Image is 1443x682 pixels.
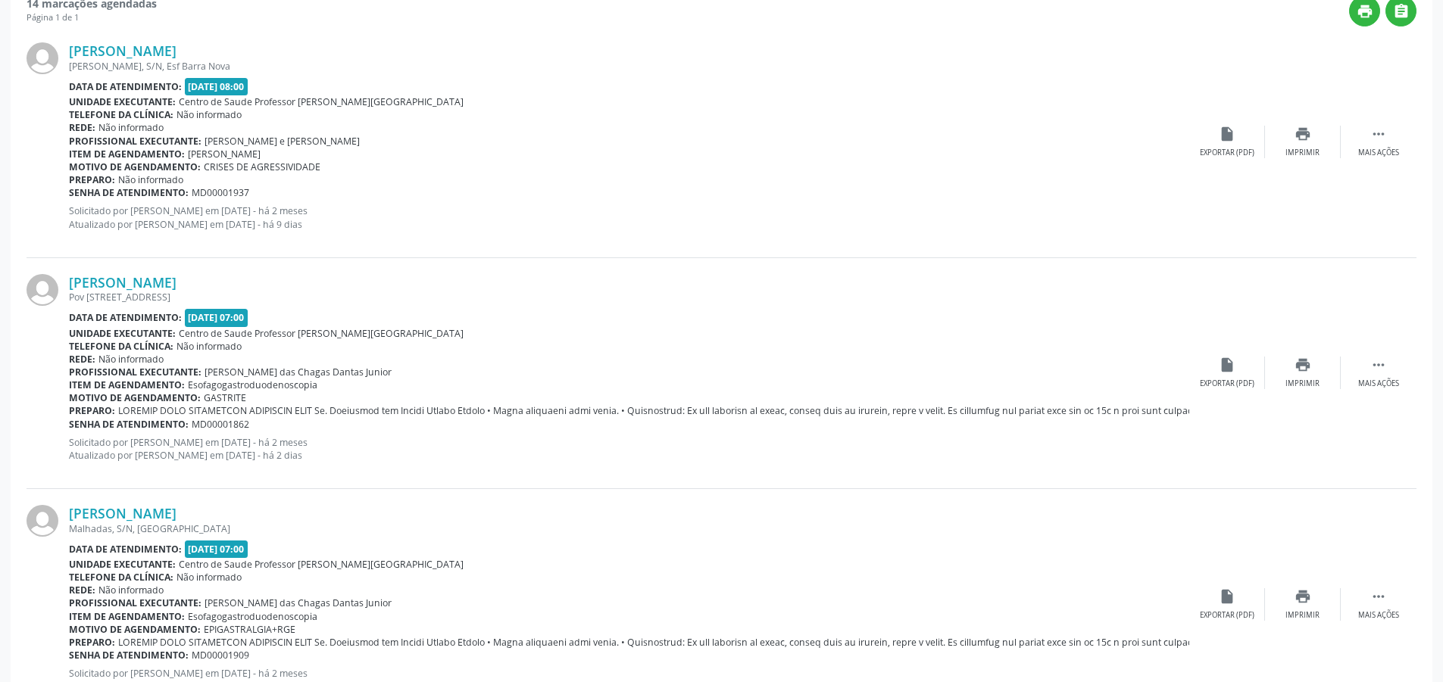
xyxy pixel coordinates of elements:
img: img [27,274,58,306]
span: Não informado [176,108,242,121]
b: Rede: [69,584,95,596]
b: Motivo de agendamento: [69,391,201,404]
b: Senha de atendimento: [69,649,189,662]
span: Não informado [176,340,242,353]
b: Data de atendimento: [69,80,182,93]
div: Mais ações [1358,610,1399,621]
a: [PERSON_NAME] [69,42,176,59]
div: [PERSON_NAME], S/N, Esf Barra Nova [69,60,1189,73]
span: CRISES DE AGRESSIVIDADE [204,160,320,173]
b: Rede: [69,353,95,366]
b: Telefone da clínica: [69,108,173,121]
b: Rede: [69,121,95,134]
i: print [1295,357,1311,373]
span: Centro de Saude Professor [PERSON_NAME][GEOGRAPHIC_DATA] [179,558,464,571]
div: Exportar (PDF) [1200,148,1254,158]
i:  [1370,588,1387,605]
b: Profissional executante: [69,596,201,609]
b: Profissional executante: [69,366,201,378]
i:  [1370,357,1387,373]
span: Não informado [176,571,242,584]
span: [DATE] 07:00 [185,309,248,326]
div: Pov [STREET_ADDRESS] [69,291,1189,304]
span: MD00001862 [192,418,249,431]
b: Data de atendimento: [69,543,182,556]
div: Mais ações [1358,148,1399,158]
i:  [1370,126,1387,142]
b: Item de agendamento: [69,148,185,160]
div: Imprimir [1285,378,1320,389]
i: print [1295,126,1311,142]
span: GASTRITE [204,391,246,404]
span: Não informado [98,584,164,596]
span: Centro de Saude Professor [PERSON_NAME][GEOGRAPHIC_DATA] [179,95,464,108]
p: Solicitado por [PERSON_NAME] em [DATE] - há 2 meses Atualizado por [PERSON_NAME] em [DATE] - há 9... [69,204,1189,230]
div: Imprimir [1285,610,1320,621]
span: Centro de Saude Professor [PERSON_NAME][GEOGRAPHIC_DATA] [179,327,464,340]
img: img [27,505,58,537]
span: MD00001937 [192,186,249,199]
span: [PERSON_NAME] [188,148,261,160]
span: EPIGASTRALGIA+RGE [204,623,295,636]
b: Telefone da clínica: [69,340,173,353]
i: insert_drive_file [1219,357,1235,373]
b: Motivo de agendamento: [69,623,201,636]
div: Mais ações [1358,378,1399,389]
span: Esofagogastroduodenoscopia [188,610,317,623]
a: [PERSON_NAME] [69,505,176,522]
span: [DATE] 08:00 [185,78,248,95]
span: Esofagogastroduodenoscopia [188,378,317,391]
span: Não informado [98,353,164,366]
div: Exportar (PDF) [1200,378,1254,389]
span: [PERSON_NAME] e [PERSON_NAME] [205,135,360,148]
i: print [1357,3,1373,20]
span: Não informado [118,173,183,186]
a: [PERSON_NAME] [69,274,176,291]
b: Senha de atendimento: [69,418,189,431]
b: Senha de atendimento: [69,186,189,199]
span: [PERSON_NAME] das Chagas Dantas Junior [205,596,392,609]
b: Motivo de agendamento: [69,160,201,173]
div: Página 1 de 1 [27,11,157,24]
b: Item de agendamento: [69,378,185,391]
b: Preparo: [69,173,115,186]
b: Unidade executante: [69,558,176,571]
p: Solicitado por [PERSON_NAME] em [DATE] - há 2 meses Atualizado por [PERSON_NAME] em [DATE] - há 2... [69,436,1189,462]
i: insert_drive_file [1219,588,1235,605]
b: Preparo: [69,636,115,649]
span: MD00001909 [192,649,249,662]
i:  [1393,3,1410,20]
b: Data de atendimento: [69,311,182,324]
i: print [1295,588,1311,605]
b: Unidade executante: [69,95,176,108]
div: Imprimir [1285,148,1320,158]
i: insert_drive_file [1219,126,1235,142]
div: Exportar (PDF) [1200,610,1254,621]
b: Profissional executante: [69,135,201,148]
img: img [27,42,58,74]
b: Unidade executante: [69,327,176,340]
span: [PERSON_NAME] das Chagas Dantas Junior [205,366,392,378]
b: Telefone da clínica: [69,571,173,584]
span: [DATE] 07:00 [185,540,248,558]
b: Item de agendamento: [69,610,185,623]
div: Malhadas, S/N, [GEOGRAPHIC_DATA] [69,522,1189,535]
span: Não informado [98,121,164,134]
b: Preparo: [69,404,115,417]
